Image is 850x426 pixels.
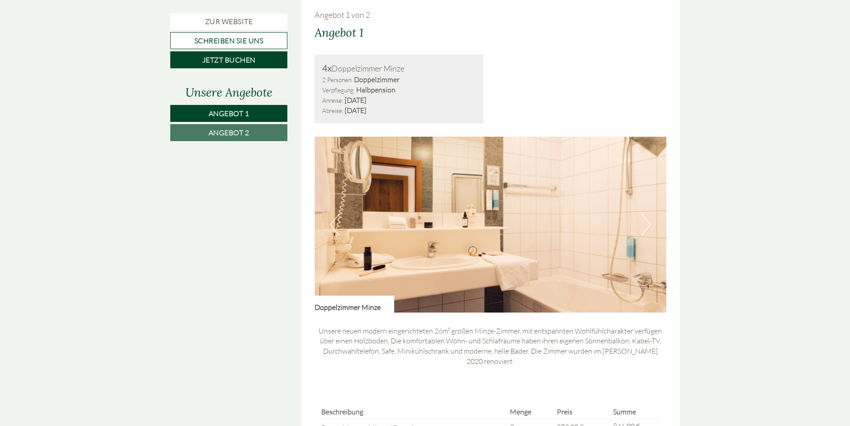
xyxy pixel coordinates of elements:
img: image [315,137,667,313]
div: Angebot 1 [315,24,363,41]
a: Zur Website [170,13,287,30]
b: 4x [322,63,332,74]
th: Preis [553,405,609,419]
small: Anreise: [322,96,343,104]
small: Verpflegung: [322,86,355,94]
div: Doppelzimmer Minze [315,296,394,313]
small: 2 Personen: [322,76,353,84]
a: Jetzt buchen [170,51,287,68]
span: Angebot 1 von 2 [315,10,370,20]
b: [DATE] [345,106,366,115]
th: Beschreibung [321,405,506,419]
b: Doppelzimmer [354,75,400,84]
button: Previous [330,213,340,236]
button: Next [641,213,651,236]
th: Summe [610,405,660,419]
p: Unsere neuen modern eingerichteten 26m² großen Minze-Zimmer, mit entspannten Wohlfühlcharakter ve... [315,326,667,367]
small: Abreise: [322,107,343,114]
b: [DATE] [345,96,366,104]
span: Angebot 1 [209,109,249,118]
div: Unsere Angebote [170,84,287,100]
div: Doppelzimmer Minze [322,62,476,75]
th: Menge [506,405,554,419]
span: Angebot 2 [209,128,249,137]
a: Schreiben Sie uns [170,32,287,49]
b: Halbpension [356,85,396,94]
